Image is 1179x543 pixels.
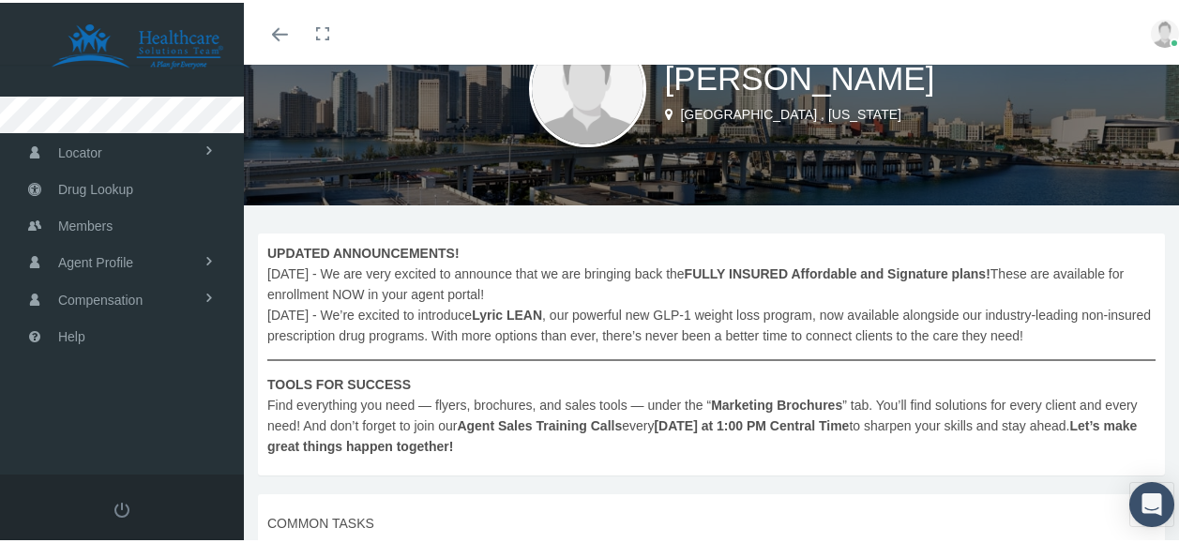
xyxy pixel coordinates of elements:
[472,305,542,320] b: Lyric LEAN
[711,395,842,410] b: Marketing Brochures
[267,374,411,389] b: TOOLS FOR SUCCESS
[665,57,935,94] span: [PERSON_NAME]
[680,104,900,119] span: [GEOGRAPHIC_DATA] , [US_STATE]
[654,415,849,430] b: [DATE] at 1:00 PM Central Time
[58,205,113,241] span: Members
[457,415,622,430] b: Agent Sales Training Calls
[24,21,249,68] img: HEALTHCARE SOLUTIONS TEAM, LLC
[267,243,460,258] b: UPDATED ANNOUNCEMENTS!
[1129,479,1174,524] div: Open Intercom Messenger
[267,240,1156,454] span: [DATE] - We are very excited to announce that we are bringing back the These are available for en...
[685,264,990,279] b: FULLY INSURED Affordable and Signature plans!
[58,242,133,278] span: Agent Profile
[529,27,646,144] img: user-placeholder.jpg
[58,316,85,352] span: Help
[1151,17,1179,45] img: user-placeholder.jpg
[267,510,1156,531] span: COMMON TASKS
[58,132,102,168] span: Locator
[58,169,133,204] span: Drug Lookup
[58,279,143,315] span: Compensation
